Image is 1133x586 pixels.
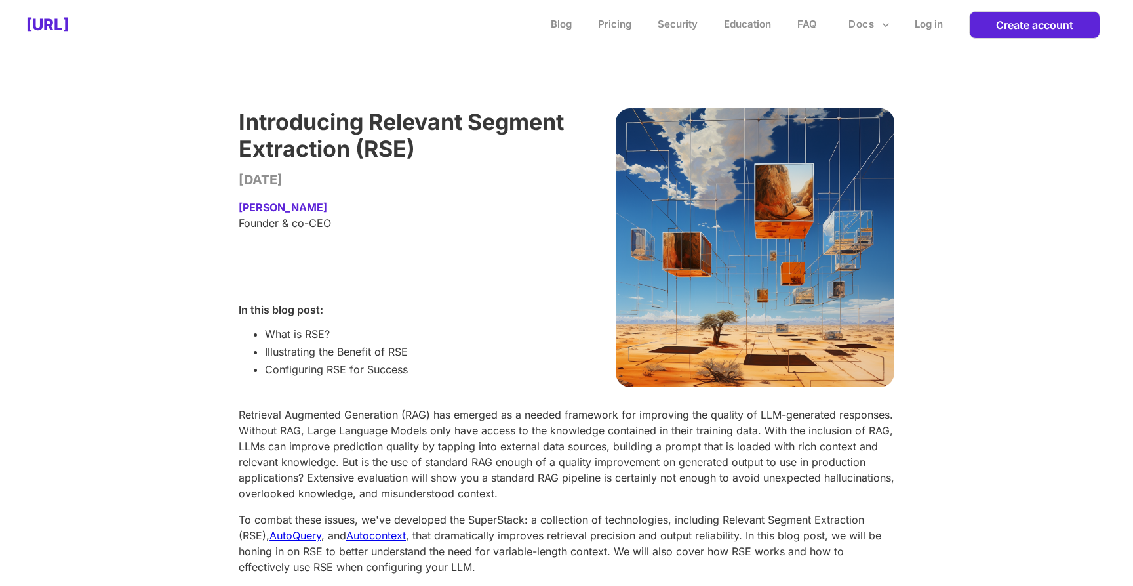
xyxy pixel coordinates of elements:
h2: [URL] [26,15,69,34]
li: Illustrating the Benefit of RSE [265,345,408,359]
a: FAQ [797,18,817,30]
button: more [843,12,895,37]
a: Autocontext [346,529,406,542]
p: Founder & co-CEO [239,217,566,230]
a: AutoQuery [269,529,321,542]
a: Education [724,18,771,30]
a: Blog [551,18,572,30]
p: Create account [996,12,1073,38]
p: Retrieval Augmented Generation (RAG) has emerged as a needed framework for improving the quality ... [239,407,894,501]
h2: Log in [915,18,943,30]
a: Pricing [598,18,631,30]
li: What is RSE? [265,327,408,341]
a: Security [658,18,698,30]
p: To combat these issues, we've developed the SuperStack: a collection of technologies, including R... [239,512,894,575]
img: Abstract_Boxes_1.d84dc4c7b83af63bb301.png [616,108,894,387]
p: Introducing Relevant Segment Extraction (RSE) [239,108,566,162]
p: [DATE] [239,172,566,188]
p: In this blog post: [239,303,408,316]
p: [PERSON_NAME] [239,201,566,214]
li: Configuring RSE for Success [265,362,408,377]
